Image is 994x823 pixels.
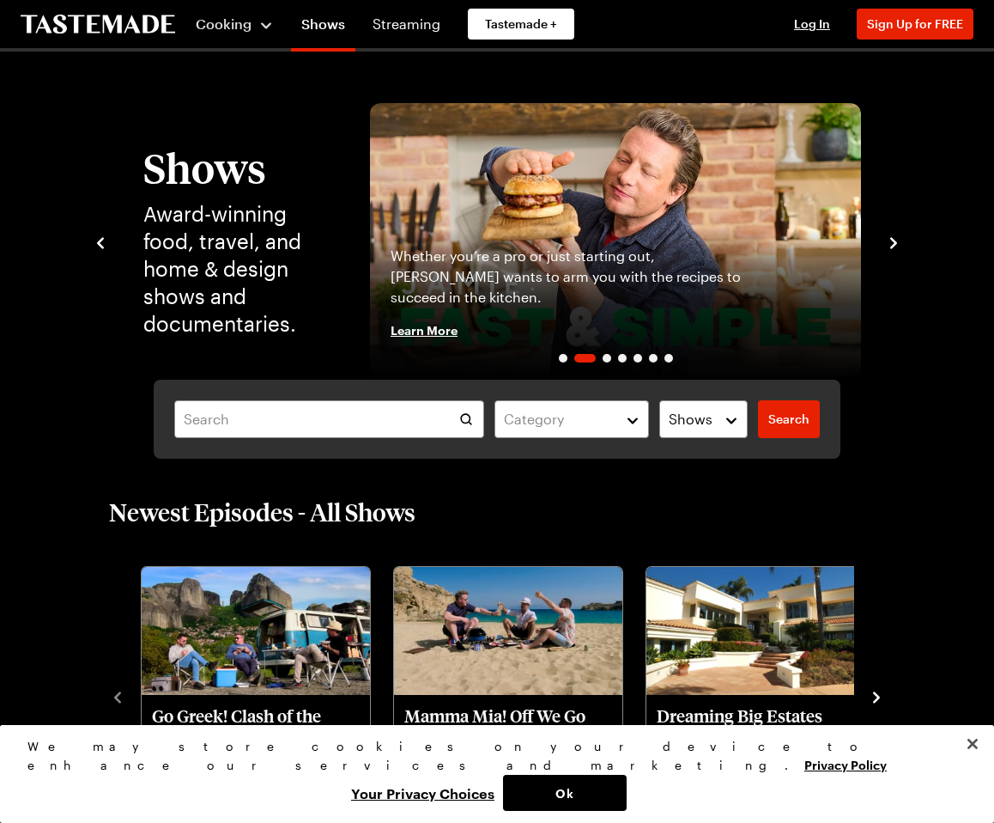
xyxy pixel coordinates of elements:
[404,705,612,747] p: Mamma Mia! Off We Go Again
[370,103,861,380] img: Jamie Oliver: Fast & Simple
[468,9,574,40] a: Tastemade +
[196,3,274,45] button: Cooking
[143,145,336,190] h1: Shows
[657,705,864,753] a: Dreaming Big Estates
[291,3,355,52] a: Shows
[669,409,712,430] span: Shows
[768,411,809,428] span: Search
[603,354,611,363] span: Go to slide 3
[503,775,627,811] button: Ok
[559,354,567,363] span: Go to slide 1
[758,400,820,438] a: filters
[391,246,750,308] p: Whether you’re a pro or just starting out, [PERSON_NAME] wants to arm you with the recipes to suc...
[152,705,360,753] a: Go Greek! Clash of the Titans
[196,15,252,32] span: Cooking
[664,354,673,363] span: Go to slide 7
[142,567,370,696] img: Go Greek! Clash of the Titans
[778,15,846,33] button: Log In
[867,16,963,31] span: Sign Up for FREE
[649,354,658,363] span: Go to slide 6
[574,354,596,363] span: Go to slide 2
[27,737,952,775] div: We may store cookies on your device to enhance our services and marketing.
[646,567,875,696] img: Dreaming Big Estates
[657,705,864,747] p: Dreaming Big Estates
[485,15,557,33] span: Tastemade +
[21,15,175,34] a: To Tastemade Home Page
[143,200,336,338] p: Award-winning food, travel, and home & design shows and documentaries.
[370,103,861,380] a: Jamie Oliver: Fast & SimpleWhether you’re a pro or just starting out, [PERSON_NAME] wants to arm ...
[391,321,458,338] span: Learn More
[804,756,887,772] a: More information about your privacy, opens in a new tab
[954,725,991,763] button: Close
[857,9,973,40] button: Sign Up for FREE
[92,231,109,252] button: navigate to previous item
[618,354,627,363] span: Go to slide 4
[404,705,612,753] a: Mamma Mia! Off We Go Again
[27,737,952,811] div: Privacy
[109,686,126,707] button: navigate to previous item
[394,567,622,696] img: Mamma Mia! Off We Go Again
[370,103,861,380] div: 2 / 7
[633,354,642,363] span: Go to slide 5
[152,705,360,747] p: Go Greek! Clash of the Titans
[494,400,649,438] button: Category
[885,231,902,252] button: navigate to next item
[868,686,885,707] button: navigate to next item
[109,497,415,527] h2: Newest Episodes - All Shows
[659,400,748,438] button: Shows
[794,16,830,31] span: Log In
[504,409,614,430] div: Category
[342,775,503,811] button: Your Privacy Choices
[174,400,484,438] input: Search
